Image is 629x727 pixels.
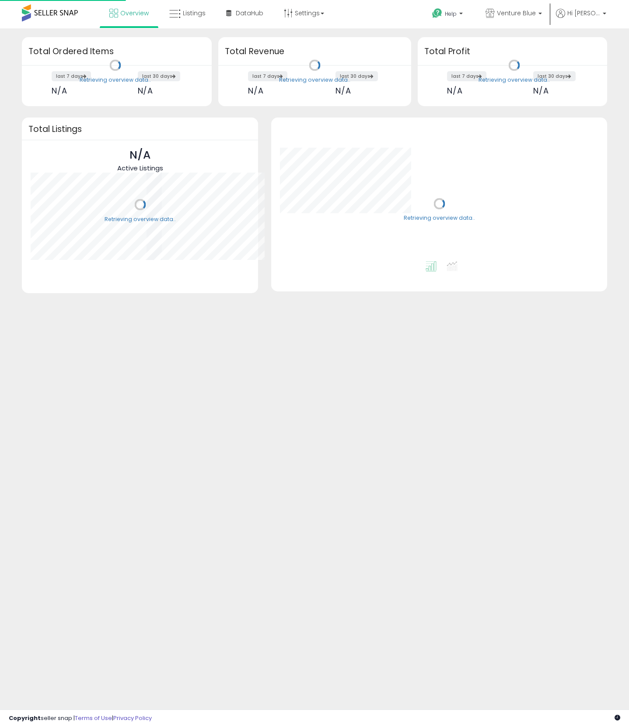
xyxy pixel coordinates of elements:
[80,76,151,84] div: Retrieving overview data..
[445,10,457,17] span: Help
[556,9,606,28] a: Hi [PERSON_NAME]
[120,9,149,17] span: Overview
[497,9,536,17] span: Venture Blue
[183,9,206,17] span: Listings
[236,9,263,17] span: DataHub
[479,76,550,84] div: Retrieving overview data..
[567,9,600,17] span: Hi [PERSON_NAME]
[404,215,475,222] div: Retrieving overview data..
[432,8,443,19] i: Get Help
[425,1,472,28] a: Help
[279,76,350,84] div: Retrieving overview data..
[105,215,176,223] div: Retrieving overview data..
